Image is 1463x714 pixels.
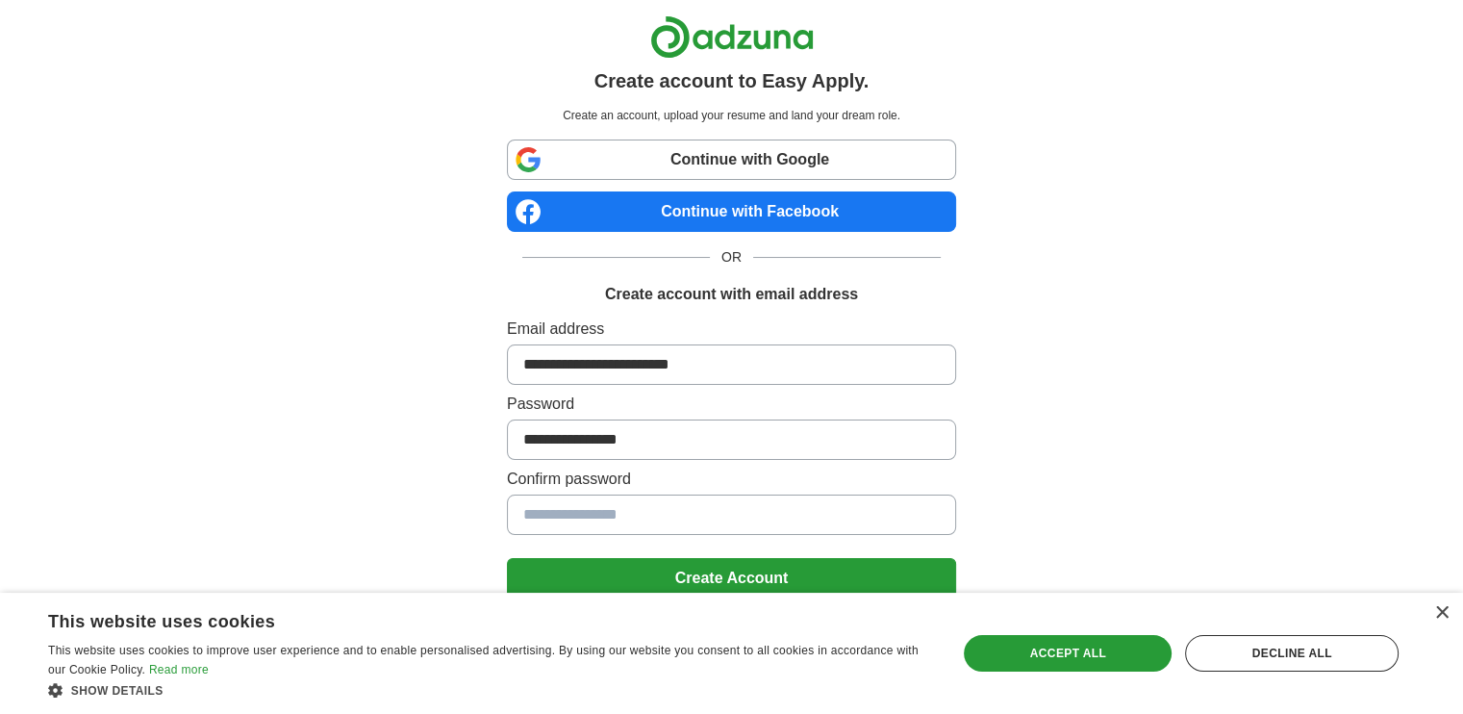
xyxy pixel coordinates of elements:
h1: Create account to Easy Apply. [594,66,870,95]
a: Continue with Facebook [507,191,956,232]
span: Show details [71,684,164,698]
a: Read more, opens a new window [149,663,209,676]
label: Email address [507,318,956,341]
div: Accept all [964,635,1172,672]
div: Close [1434,606,1449,621]
label: Confirm password [507,468,956,491]
span: This website uses cookies to improve user experience and to enable personalised advertising. By u... [48,644,919,676]
a: Continue with Google [507,140,956,180]
div: Decline all [1185,635,1399,672]
img: Adzuna logo [650,15,814,59]
p: Create an account, upload your resume and land your dream role. [511,107,952,124]
div: Show details [48,680,930,700]
div: This website uses cookies [48,604,882,633]
span: OR [710,247,753,268]
button: Create Account [507,558,956,599]
label: Password [507,393,956,416]
h1: Create account with email address [605,283,858,306]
